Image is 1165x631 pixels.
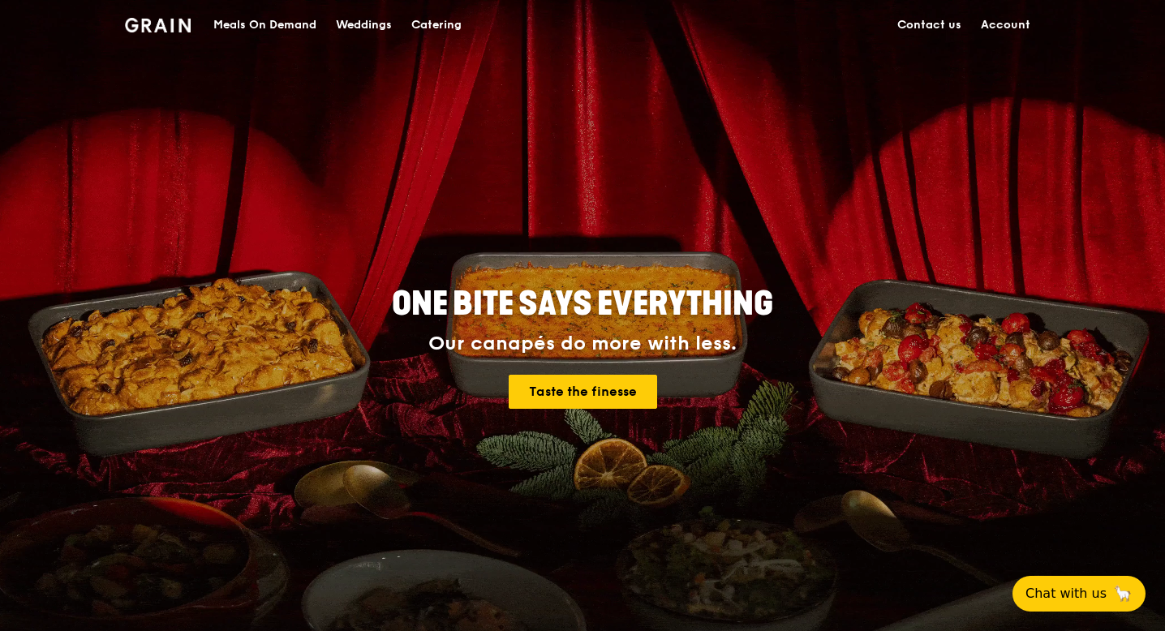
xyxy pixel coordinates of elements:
a: Contact us [888,1,971,49]
div: Weddings [336,1,392,49]
span: ONE BITE SAYS EVERYTHING [392,285,773,324]
div: Catering [411,1,462,49]
span: Chat with us [1025,584,1107,603]
div: Our canapés do more with less. [290,333,875,355]
a: Taste the finesse [509,375,657,409]
a: Weddings [326,1,402,49]
a: Account [971,1,1040,49]
a: Catering [402,1,471,49]
div: Meals On Demand [213,1,316,49]
img: Grain [125,18,191,32]
span: 🦙 [1113,584,1133,603]
button: Chat with us🦙 [1012,576,1146,612]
